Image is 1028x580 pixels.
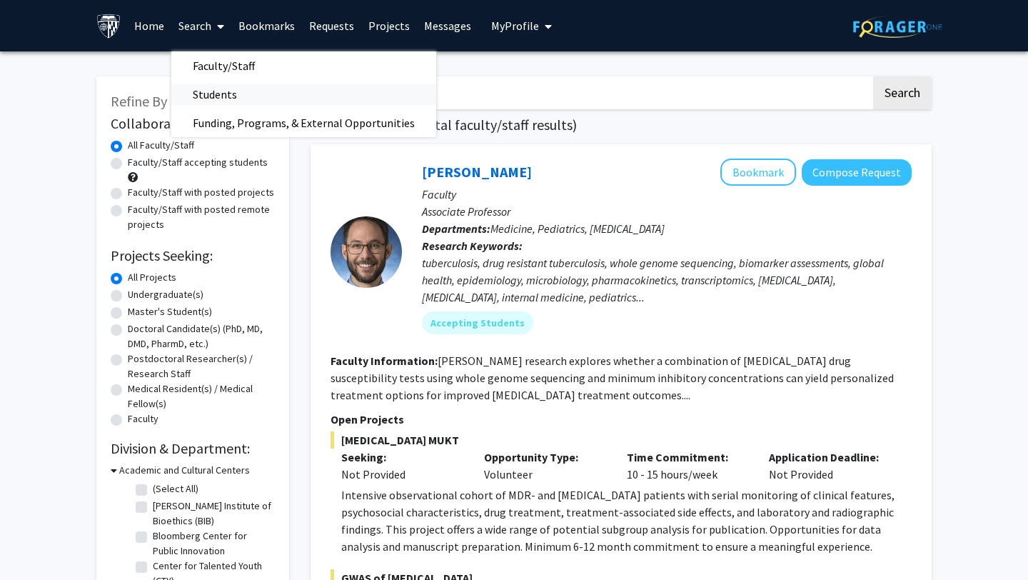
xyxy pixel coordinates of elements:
span: Faculty/Staff [171,51,276,80]
button: Add Jeffrey Tornheim to Bookmarks [720,159,796,186]
a: Search [171,1,231,51]
iframe: Chat [11,516,61,569]
span: [MEDICAL_DATA] MUKT [331,431,912,449]
a: Students [171,84,436,105]
label: Undergraduate(s) [128,287,203,302]
span: Funding, Programs, & External Opportunities [171,109,436,137]
a: Faculty/Staff [171,55,436,76]
img: ForagerOne Logo [853,16,942,38]
p: Open Projects [331,411,912,428]
span: My Profile [491,19,539,33]
span: Refine By [111,92,167,110]
a: Projects [361,1,417,51]
mat-chip: Accepting Students [422,311,533,334]
a: Requests [302,1,361,51]
div: tuberculosis, drug resistant tuberculosis, whole genome sequencing, biomarker assessments, global... [422,254,912,306]
div: Volunteer [473,449,616,483]
label: Faculty [128,411,158,426]
p: Opportunity Type: [484,449,605,466]
label: Master's Student(s) [128,304,212,319]
button: Search [873,76,932,109]
b: Faculty Information: [331,354,438,368]
span: Medicine, Pediatrics, [MEDICAL_DATA] [490,221,665,236]
label: Faculty/Staff accepting students [128,155,268,170]
span: Students [171,80,258,109]
label: Bloomberg Center for Public Innovation [153,529,271,559]
label: [PERSON_NAME] Institute of Bioethics (BIB) [153,499,271,529]
img: Johns Hopkins University Logo [96,14,121,39]
input: Search Keywords [311,76,871,109]
p: Seeking: [341,449,463,466]
p: Intensive observational cohort of MDR- and [MEDICAL_DATA] patients with serial monitoring of clin... [341,486,912,555]
h3: Academic and Cultural Centers [119,463,250,478]
div: Not Provided [341,466,463,483]
h2: Projects Seeking: [111,247,275,264]
h1: Page of ( total faculty/staff results) [311,116,932,134]
h2: Collaboration Status: [111,115,275,132]
button: Compose Request to Jeffrey Tornheim [802,159,912,186]
label: Faculty/Staff with posted remote projects [128,202,275,232]
label: Doctoral Candidate(s) (PhD, MD, DMD, PharmD, etc.) [128,321,275,351]
p: Faculty [422,186,912,203]
b: Research Keywords: [422,239,523,253]
label: All Projects [128,270,176,285]
label: All Faculty/Staff [128,138,194,153]
fg-read-more: [PERSON_NAME] research explores whether a combination of [MEDICAL_DATA] drug susceptibility tests... [331,354,894,402]
a: Bookmarks [231,1,302,51]
h2: Division & Department: [111,440,275,457]
label: Postdoctoral Researcher(s) / Research Staff [128,351,275,381]
div: 10 - 15 hours/week [616,449,759,483]
label: (Select All) [153,481,198,496]
a: Messages [417,1,478,51]
p: Time Commitment: [627,449,748,466]
a: Funding, Programs, & External Opportunities [171,112,436,134]
b: Departments: [422,221,490,236]
label: Medical Resident(s) / Medical Fellow(s) [128,381,275,411]
a: Home [127,1,171,51]
div: Not Provided [758,449,901,483]
p: Associate Professor [422,203,912,220]
a: [PERSON_NAME] [422,163,532,181]
p: Application Deadline: [769,449,890,466]
label: Faculty/Staff with posted projects [128,185,274,200]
